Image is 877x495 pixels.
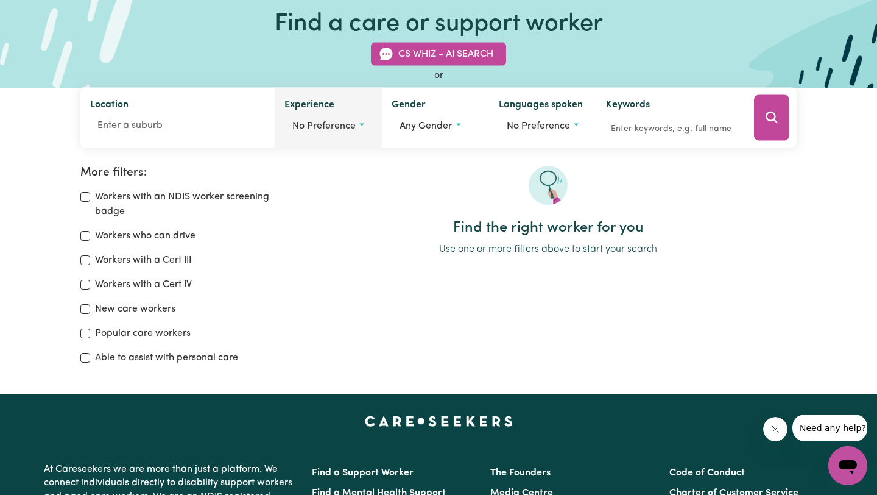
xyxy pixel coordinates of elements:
a: Code of Conduct [669,468,745,478]
label: New care workers [95,302,175,316]
label: Workers with a Cert III [95,253,191,268]
label: Location [90,98,129,115]
label: Workers with an NDIS worker screening badge [95,190,285,219]
button: Worker experience options [284,115,372,138]
input: Enter keywords, e.g. full name, interests [606,119,737,138]
span: Any gender [400,121,452,131]
label: Popular care workers [95,326,191,341]
button: CS Whiz - AI Search [371,43,506,66]
label: Languages spoken [499,98,583,115]
a: The Founders [490,468,551,478]
div: or [80,68,797,83]
iframe: Button to launch messaging window [828,446,867,485]
h1: Find a care or support worker [275,10,603,39]
span: No preference [507,121,570,131]
button: Worker gender preference [392,115,479,138]
label: Workers with a Cert IV [95,277,192,292]
input: Enter a suburb [90,115,265,137]
label: Keywords [606,98,650,115]
label: Experience [284,98,334,115]
h2: Find the right worker for you [300,219,797,237]
iframe: Message from company [792,415,867,441]
button: Worker language preferences [499,115,586,138]
a: Find a Support Worker [312,468,414,478]
label: Able to assist with personal care [95,351,238,365]
iframe: Close message [763,417,787,441]
h2: More filters: [80,166,285,180]
label: Gender [392,98,426,115]
p: Use one or more filters above to start your search [300,242,797,257]
a: Careseekers home page [365,416,513,426]
span: No preference [292,121,356,131]
label: Workers who can drive [95,229,195,243]
button: Search [754,95,789,141]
